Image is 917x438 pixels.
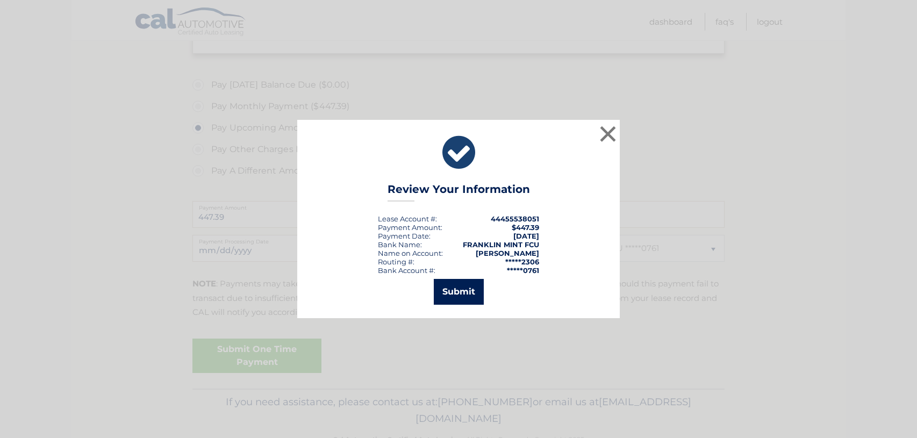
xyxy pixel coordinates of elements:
[378,240,422,249] div: Bank Name:
[597,123,619,145] button: ×
[378,214,437,223] div: Lease Account #:
[434,279,484,305] button: Submit
[463,240,539,249] strong: FRANKLIN MINT FCU
[491,214,539,223] strong: 44455538051
[378,257,414,266] div: Routing #:
[378,232,429,240] span: Payment Date
[378,266,435,275] div: Bank Account #:
[513,232,539,240] span: [DATE]
[378,232,431,240] div: :
[378,249,443,257] div: Name on Account:
[512,223,539,232] span: $447.39
[476,249,539,257] strong: [PERSON_NAME]
[378,223,442,232] div: Payment Amount:
[388,183,530,202] h3: Review Your Information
